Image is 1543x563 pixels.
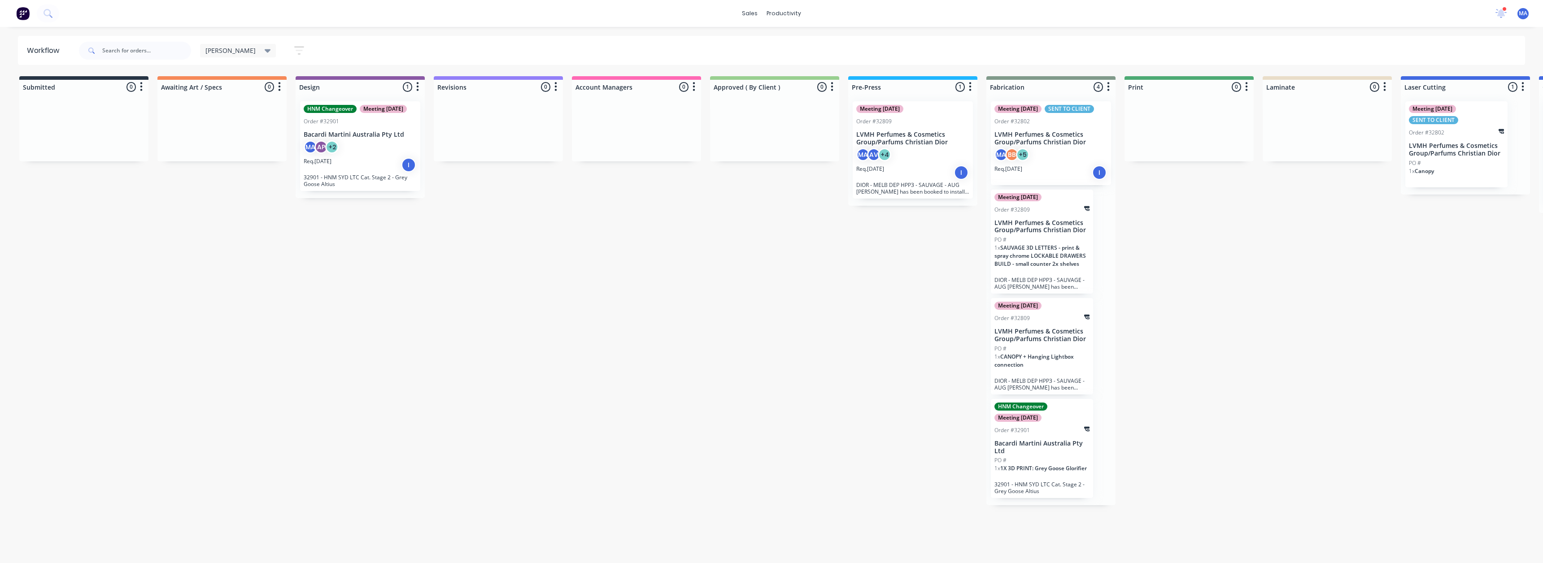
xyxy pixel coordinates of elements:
[853,101,973,199] div: Meeting [DATE]Order #32809LVMH Perfumes & Cosmetics Group/Parfums Christian DiorMAAV+4Req.[DATE]I...
[994,426,1030,434] div: Order #32901
[994,148,1008,161] div: MA
[304,131,417,139] p: Bacardi Martini Australia Pty Ltd
[856,105,903,113] div: Meeting [DATE]
[304,117,339,126] div: Order #32901
[994,302,1042,310] div: Meeting [DATE]
[994,244,1086,268] span: SAUVAGE 3D LETTERS - print & spray chrome LOCKABLE DRAWERS BUILD - small counter 2x shelves
[1092,165,1107,180] div: I
[994,481,1090,494] p: 32901 - HNM SYD LTC Cat. Stage 2 - Grey Goose Altius
[762,7,806,20] div: productivity
[1409,116,1458,124] div: SENT TO CLIENT
[856,165,884,173] p: Req. [DATE]
[304,140,317,154] div: MA
[1409,159,1421,167] p: PO #
[994,314,1030,322] div: Order #32809
[994,353,1074,368] span: CANOPY + Hanging Lightbox connection
[1409,167,1415,175] span: 1 x
[994,328,1090,343] p: LVMH Perfumes & Cosmetics Group/Parfums Christian Dior
[1409,129,1444,137] div: Order #32802
[314,140,328,154] div: AP
[994,105,1042,113] div: Meeting [DATE]
[994,377,1090,391] p: DIOR - MELB DEP HPP3 - SAUVAGE - AUG [PERSON_NAME] has been booked to install this [PERSON_NAME] ...
[1016,148,1029,161] div: + 5
[360,105,407,113] div: Meeting [DATE]
[991,298,1093,394] div: Meeting [DATE]Order #32809LVMH Perfumes & Cosmetics Group/Parfums Christian DiorPO #1xCANOPY + Ha...
[994,345,1007,353] p: PO #
[878,148,891,161] div: + 4
[856,131,969,146] p: LVMH Perfumes & Cosmetics Group/Parfums Christian Dior
[991,399,1093,498] div: HNM ChangeoverMeeting [DATE]Order #32901Bacardi Martini Australia Pty LtdPO #1x1X 3D PRINT: Grey ...
[994,219,1090,234] p: LVMH Perfumes & Cosmetics Group/Parfums Christian Dior
[994,131,1107,146] p: LVMH Perfumes & Cosmetics Group/Parfums Christian Dior
[994,353,1000,360] span: 1 x
[994,456,1007,464] p: PO #
[1519,9,1527,17] span: MA
[994,403,1047,411] div: HNM Changeover
[325,140,339,154] div: + 2
[994,193,1042,201] div: Meeting [DATE]
[737,7,762,20] div: sales
[1045,105,1094,113] div: SENT TO CLIENT
[954,165,968,180] div: I
[856,182,969,195] p: DIOR - MELB DEP HPP3 - SAUVAGE - AUG [PERSON_NAME] has been booked to install this [PERSON_NAME] ...
[991,190,1093,294] div: Meeting [DATE]Order #32809LVMH Perfumes & Cosmetics Group/Parfums Christian DiorPO #1xSAUVAGE 3D ...
[856,148,870,161] div: MA
[1415,167,1434,175] span: Canopy
[304,105,357,113] div: HNM Changeover
[994,117,1030,126] div: Order #32802
[1409,142,1504,157] p: LVMH Perfumes & Cosmetics Group/Parfums Christian Dior
[102,42,191,60] input: Search for orders...
[1000,464,1087,472] span: 1X 3D PRINT: Grey Goose Glorifier
[1409,105,1456,113] div: Meeting [DATE]
[401,158,416,172] div: I
[994,236,1007,244] p: PO #
[856,117,892,126] div: Order #32809
[304,174,417,187] p: 32901 - HNM SYD LTC Cat. Stage 2 - Grey Goose Altius
[994,440,1090,455] p: Bacardi Martini Australia Pty Ltd
[304,157,331,165] p: Req. [DATE]
[27,45,64,56] div: Workflow
[205,46,256,55] span: [PERSON_NAME]
[300,101,420,191] div: HNM ChangeoverMeeting [DATE]Order #32901Bacardi Martini Australia Pty LtdMAAP+2Req.[DATE]I32901 -...
[1405,101,1508,187] div: Meeting [DATE]SENT TO CLIENTOrder #32802LVMH Perfumes & Cosmetics Group/Parfums Christian DiorPO ...
[1005,148,1019,161] div: BB
[994,244,1000,251] span: 1 x
[994,464,1000,472] span: 1 x
[994,206,1030,214] div: Order #32809
[16,7,30,20] img: Factory
[994,414,1042,422] div: Meeting [DATE]
[991,101,1111,185] div: Meeting [DATE]SENT TO CLIENTOrder #32802LVMH Perfumes & Cosmetics Group/Parfums Christian DiorMAB...
[994,165,1022,173] p: Req. [DATE]
[994,277,1090,290] p: DIOR - MELB DEP HPP3 - SAUVAGE - AUG [PERSON_NAME] has been booked to install this [PERSON_NAME] ...
[867,148,880,161] div: AV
